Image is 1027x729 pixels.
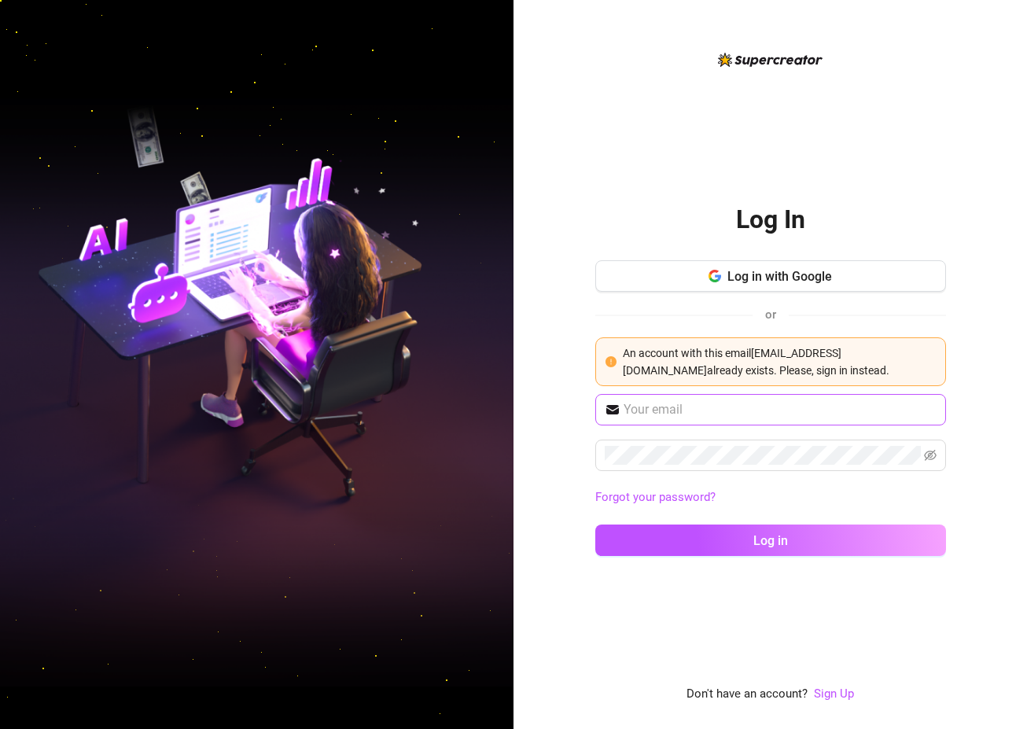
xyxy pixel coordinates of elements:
span: or [765,307,776,322]
span: Log in [753,533,788,548]
span: eye-invisible [924,449,937,462]
a: Sign Up [814,685,854,704]
span: Log in with Google [727,269,832,284]
button: Log in with Google [595,260,946,292]
a: Forgot your password? [595,490,716,504]
span: exclamation-circle [606,356,617,367]
img: logo-BBDzfeDw.svg [718,53,823,67]
a: Sign Up [814,687,854,701]
a: Forgot your password? [595,488,946,507]
button: Log in [595,525,946,556]
span: An account with this email [EMAIL_ADDRESS][DOMAIN_NAME] already exists. Please, sign in instead. [623,347,889,377]
input: Your email [624,400,937,419]
h2: Log In [736,204,805,236]
span: Don't have an account? [687,685,808,704]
